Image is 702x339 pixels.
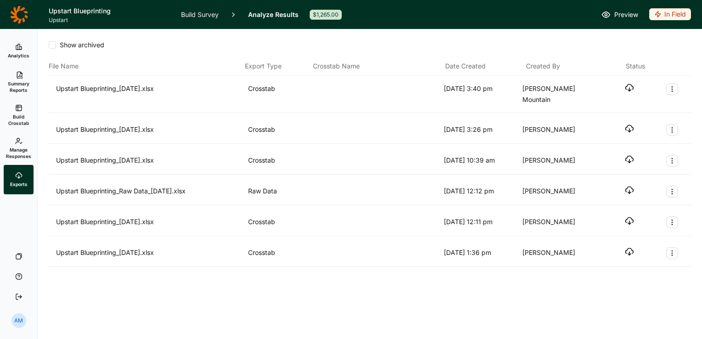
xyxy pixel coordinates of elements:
[7,80,30,93] span: Summary Reports
[248,124,311,136] div: Crosstab
[625,83,634,92] button: Download file
[626,61,645,72] div: Status
[444,124,519,136] div: [DATE] 3:26 pm
[444,83,519,105] div: [DATE] 3:40 pm
[56,155,244,167] div: Upstart Blueprinting_[DATE].xlsx
[614,9,638,20] span: Preview
[522,247,598,259] div: [PERSON_NAME]
[526,61,603,72] div: Created By
[625,247,634,256] button: Download file
[310,10,342,20] div: $1,265.00
[625,124,634,133] button: Download file
[666,247,678,259] button: Export Actions
[49,17,170,24] span: Upstart
[522,124,598,136] div: [PERSON_NAME]
[625,216,634,226] button: Download file
[4,165,34,194] a: Exports
[313,61,442,72] div: Crosstab Name
[444,247,519,259] div: [DATE] 1:36 pm
[7,113,30,126] span: Build Crosstab
[666,216,678,228] button: Export Actions
[666,186,678,198] button: Export Actions
[6,147,31,159] span: Manage Responses
[49,61,241,72] div: File Name
[248,216,311,228] div: Crosstab
[11,313,26,328] div: AM
[4,132,34,165] a: Manage Responses
[649,8,691,21] button: In Field
[666,124,678,136] button: Export Actions
[649,8,691,20] div: In Field
[49,6,170,17] h1: Upstart Blueprinting
[56,186,244,198] div: Upstart Blueprinting_Raw Data_[DATE].xlsx
[666,83,678,95] button: Export Actions
[444,216,519,228] div: [DATE] 12:11 pm
[56,216,244,228] div: Upstart Blueprinting_[DATE].xlsx
[522,186,598,198] div: [PERSON_NAME]
[4,99,34,132] a: Build Crosstab
[444,186,519,198] div: [DATE] 12:12 pm
[522,155,598,167] div: [PERSON_NAME]
[522,216,598,228] div: [PERSON_NAME]
[56,83,244,105] div: Upstart Blueprinting_[DATE].xlsx
[56,247,244,259] div: Upstart Blueprinting_[DATE].xlsx
[248,247,311,259] div: Crosstab
[248,83,311,105] div: Crosstab
[444,155,519,167] div: [DATE] 10:39 am
[4,66,34,99] a: Summary Reports
[666,155,678,167] button: Export Actions
[10,181,28,187] span: Exports
[522,83,598,105] div: [PERSON_NAME] Mountain
[248,186,311,198] div: Raw Data
[245,61,309,72] div: Export Type
[8,52,29,59] span: Analytics
[56,124,244,136] div: Upstart Blueprinting_[DATE].xlsx
[248,155,311,167] div: Crosstab
[625,186,634,195] button: Download file
[445,61,522,72] div: Date Created
[56,40,104,50] span: Show archived
[601,9,638,20] a: Preview
[4,36,34,66] a: Analytics
[625,155,634,164] button: Download file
